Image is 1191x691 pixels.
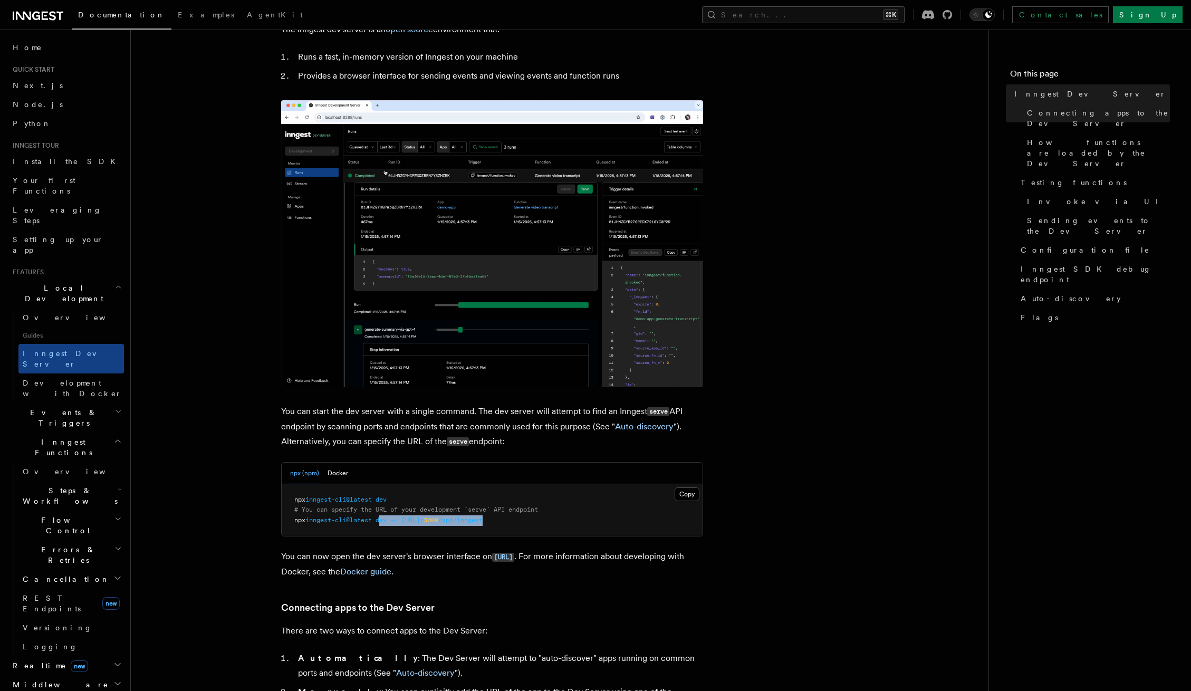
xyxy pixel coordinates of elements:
a: [URL] [492,551,514,561]
span: Testing functions [1021,177,1127,188]
button: Flow Control [18,511,124,540]
a: Sending events to the Dev Server [1023,211,1170,241]
span: inngest-cli@latest [305,496,372,503]
code: serve [647,407,669,416]
a: Setting up your app [8,230,124,260]
span: Logging [23,642,78,651]
span: dev [376,496,387,503]
a: Invoke via UI [1023,192,1170,211]
span: Node.js [13,100,63,109]
span: Invoke via UI [1027,196,1167,207]
a: AgentKit [241,3,309,28]
span: Quick start [8,65,54,74]
button: Errors & Retries [18,540,124,570]
a: Inngest SDK debug endpoint [1016,260,1170,289]
a: Overview [18,308,124,327]
button: Realtimenew [8,656,124,675]
p: You can now open the dev server's browser interface on . For more information about developing wi... [281,549,703,579]
a: Auto-discovery [1016,289,1170,308]
a: Leveraging Steps [8,200,124,230]
li: Runs a fast, in-memory version of Inngest on your machine [295,50,703,64]
span: Versioning [23,623,92,632]
span: Examples [178,11,234,19]
span: Events & Triggers [8,407,115,428]
span: Middleware [8,679,109,690]
button: Toggle dark mode [969,8,995,21]
a: Development with Docker [18,373,124,403]
code: [URL] [492,553,514,562]
span: npx [294,516,305,524]
a: Next.js [8,76,124,95]
a: Connecting apps to the Dev Server [1023,103,1170,133]
span: REST Endpoints [23,594,81,613]
span: Connecting apps to the Dev Server [1027,108,1170,129]
span: Inngest SDK debug endpoint [1021,264,1170,285]
kbd: ⌘K [883,9,898,20]
a: Versioning [18,618,124,637]
a: Configuration file [1016,241,1170,260]
span: Configuration file [1021,245,1150,255]
p: You can start the dev server with a single command. The dev server will attempt to find an Innges... [281,404,703,449]
span: Install the SDK [13,157,122,166]
span: Cancellation [18,574,110,584]
span: npx [294,496,305,503]
button: npx (npm) [290,463,319,484]
span: Setting up your app [13,235,103,254]
a: Sign Up [1113,6,1183,23]
span: dev [376,516,387,524]
span: Errors & Retries [18,544,114,565]
a: Overview [18,462,124,481]
span: inngest-cli@latest [305,516,372,524]
span: Leveraging Steps [13,206,102,225]
a: Inngest Dev Server [1010,84,1170,103]
button: Docker [328,463,348,484]
span: Flags [1021,312,1058,323]
button: Copy [675,487,699,501]
button: Events & Triggers [8,403,124,433]
button: Cancellation [18,570,124,589]
a: Logging [18,637,124,656]
button: Inngest Functions [8,433,124,462]
a: Docker guide [340,567,391,577]
code: serve [447,437,469,446]
span: Inngest Dev Server [1014,89,1166,99]
button: Steps & Workflows [18,481,124,511]
a: Your first Functions [8,171,124,200]
a: Connecting apps to the Dev Server [281,600,435,615]
a: Auto-discovery [396,668,455,678]
p: There are two ways to connect apps to the Dev Server: [281,623,703,638]
span: Next.js [13,81,63,90]
a: Documentation [72,3,171,30]
span: Overview [23,313,131,322]
img: Dev Server Demo [281,100,703,387]
a: Install the SDK [8,152,124,171]
span: Home [13,42,42,53]
li: Provides a browser interface for sending events and viewing events and function runs [295,69,703,83]
a: Python [8,114,124,133]
a: Testing functions [1016,173,1170,192]
span: Your first Functions [13,176,75,195]
span: Steps & Workflows [18,485,118,506]
strong: Automatically [298,653,418,663]
a: Auto-discovery [615,421,674,431]
span: [URL]: [401,516,424,524]
span: Flow Control [18,515,114,536]
span: How functions are loaded by the Dev Server [1027,137,1170,169]
span: # You can specify the URL of your development `serve` API endpoint [294,506,538,513]
span: Development with Docker [23,379,122,398]
span: Inngest Dev Server [23,349,113,368]
a: Contact sales [1012,6,1109,23]
a: Flags [1016,308,1170,327]
li: : The Dev Server will attempt to "auto-discover" apps running on common ports and endpoints (See ... [295,651,703,680]
span: Auto-discovery [1021,293,1121,304]
span: -u [390,516,398,524]
button: Local Development [8,279,124,308]
span: Realtime [8,660,88,671]
div: Local Development [8,308,124,403]
span: 3000 [424,516,438,524]
a: Examples [171,3,241,28]
a: Node.js [8,95,124,114]
span: AgentKit [247,11,303,19]
span: Inngest tour [8,141,59,150]
span: new [102,597,120,610]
